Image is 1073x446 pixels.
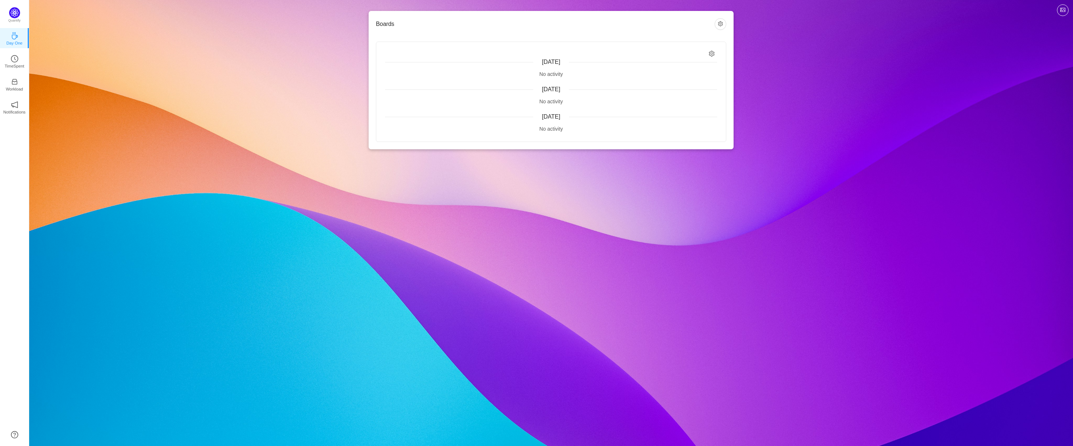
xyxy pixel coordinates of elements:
p: Notifications [3,109,26,115]
p: Workload [6,86,23,92]
span: [DATE] [542,59,560,65]
p: Day One [6,40,22,46]
p: TimeSpent [5,63,24,69]
a: icon: question-circle [11,431,18,438]
i: icon: coffee [11,32,18,39]
span: [DATE] [542,86,560,92]
i: icon: notification [11,101,18,108]
button: icon: setting [715,18,726,30]
button: icon: picture [1057,4,1069,16]
i: icon: clock-circle [11,55,18,62]
i: icon: setting [709,51,715,57]
a: icon: notificationNotifications [11,103,18,111]
h3: Boards [376,20,715,28]
a: icon: clock-circleTimeSpent [11,57,18,65]
div: No activity [385,70,717,78]
p: Quantify [8,18,21,23]
i: icon: inbox [11,78,18,85]
a: icon: coffeeDay One [11,34,18,42]
a: icon: inboxWorkload [11,80,18,88]
img: Quantify [9,7,20,18]
span: [DATE] [542,114,560,120]
div: No activity [385,125,717,133]
div: No activity [385,98,717,105]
